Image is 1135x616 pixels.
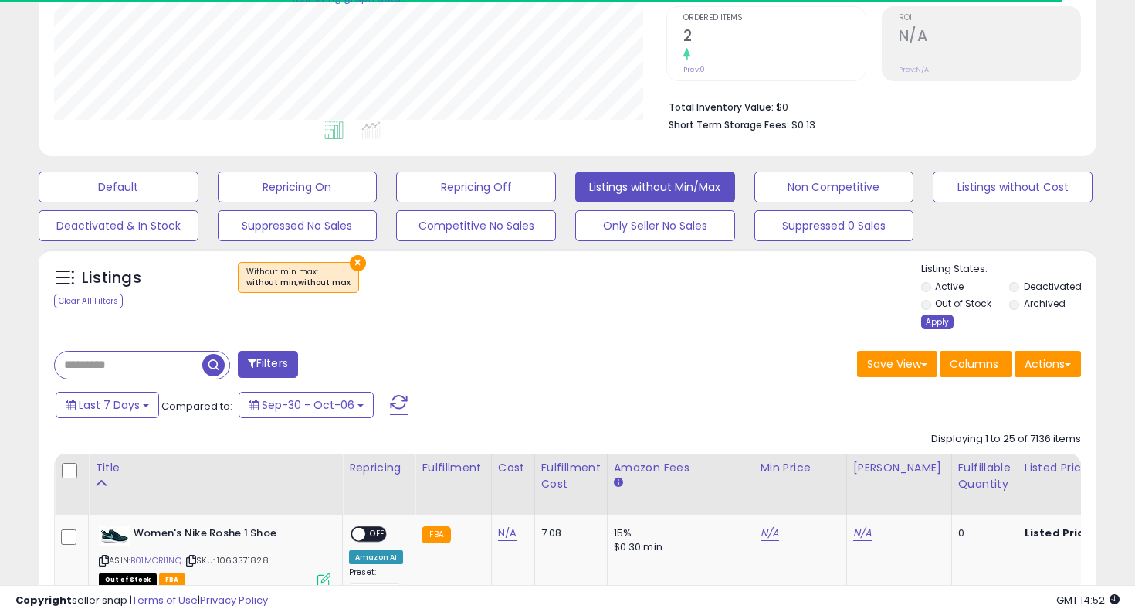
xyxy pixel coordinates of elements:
[349,567,403,602] div: Preset:
[159,573,185,587] span: FBA
[262,397,354,413] span: Sep-30 - Oct-06
[200,593,268,607] a: Privacy Policy
[134,526,321,545] b: Women's Nike Roshe 1 Shoe
[899,14,1080,22] span: ROI
[349,550,403,564] div: Amazon AI
[940,351,1012,377] button: Columns
[958,460,1011,492] div: Fulfillable Quantity
[754,210,914,241] button: Suppressed 0 Sales
[899,65,929,74] small: Prev: N/A
[79,397,140,413] span: Last 7 Days
[899,27,1080,48] h2: N/A
[422,526,450,543] small: FBA
[39,172,198,202] button: Default
[350,255,366,271] button: ×
[935,297,991,310] label: Out of Stock
[614,526,742,540] div: 15%
[857,351,937,377] button: Save View
[54,294,123,308] div: Clear All Filters
[541,526,595,540] div: 7.08
[130,554,181,567] a: B01MCRI1NQ
[541,460,601,492] div: Fulfillment Cost
[1056,593,1120,607] span: 2025-10-14 14:52 GMT
[99,573,157,587] span: All listings that are currently out of stock and unavailable for purchase on Amazon
[218,172,378,202] button: Repricing On
[246,266,351,289] span: Without min max :
[935,280,964,293] label: Active
[933,172,1093,202] button: Listings without Cost
[754,172,914,202] button: Non Competitive
[132,593,198,607] a: Terms of Use
[498,460,528,476] div: Cost
[238,351,298,378] button: Filters
[958,526,1006,540] div: 0
[1024,297,1066,310] label: Archived
[39,210,198,241] button: Deactivated & In Stock
[218,210,378,241] button: Suppressed No Sales
[15,593,72,607] strong: Copyright
[1025,526,1095,540] b: Listed Price:
[99,526,330,585] div: ASIN:
[669,100,774,114] b: Total Inventory Value:
[1015,351,1081,377] button: Actions
[614,476,623,490] small: Amazon Fees.
[683,14,865,22] span: Ordered Items
[99,526,130,546] img: 31vJ3TPk-2L._SL40_.jpg
[575,172,735,202] button: Listings without Min/Max
[184,554,269,567] span: | SKU: 1063371828
[761,526,779,541] a: N/A
[921,315,954,329] div: Apply
[950,356,998,372] span: Columns
[575,210,735,241] button: Only Seller No Sales
[791,117,815,132] span: $0.13
[931,432,1081,447] div: Displaying 1 to 25 of 7136 items
[161,399,232,414] span: Compared to:
[669,97,1069,115] li: $0
[422,460,484,476] div: Fulfillment
[498,526,517,541] a: N/A
[614,540,742,554] div: $0.30 min
[761,460,840,476] div: Min Price
[669,118,789,131] b: Short Term Storage Fees:
[349,460,408,476] div: Repricing
[56,392,159,418] button: Last 7 Days
[396,172,556,202] button: Repricing Off
[239,392,374,418] button: Sep-30 - Oct-06
[683,65,705,74] small: Prev: 0
[82,267,141,289] h5: Listings
[15,594,268,608] div: seller snap | |
[1024,280,1082,293] label: Deactivated
[921,262,1097,277] p: Listing States:
[853,526,872,541] a: N/A
[365,528,390,541] span: OFF
[683,27,865,48] h2: 2
[614,460,747,476] div: Amazon Fees
[246,277,351,288] div: without min,without max
[95,460,336,476] div: Title
[396,210,556,241] button: Competitive No Sales
[853,460,945,476] div: [PERSON_NAME]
